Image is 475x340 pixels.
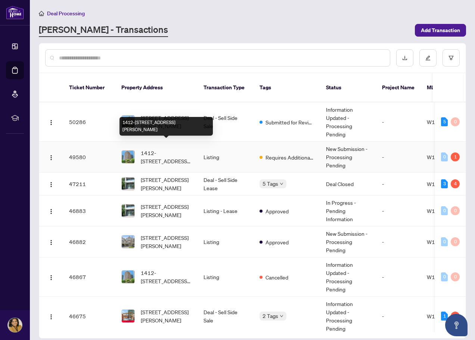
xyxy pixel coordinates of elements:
[266,238,289,246] span: Approved
[63,73,115,102] th: Ticket Number
[376,173,421,195] td: -
[415,24,466,37] button: Add Transaction
[441,179,448,188] div: 3
[427,313,459,319] span: W12308251
[122,310,134,322] img: thumbnail-img
[402,55,407,61] span: download
[280,314,283,318] span: down
[254,73,320,102] th: Tags
[320,142,376,173] td: New Submission - Processing Pending
[441,237,448,246] div: 0
[47,10,85,17] span: Deal Processing
[320,73,376,102] th: Status
[263,312,278,320] span: 2 Tags
[376,297,421,336] td: -
[198,102,254,142] td: Deal - Sell Side Sale
[48,275,54,281] img: Logo
[48,208,54,214] img: Logo
[441,117,448,126] div: 5
[266,118,314,126] span: Submitted for Review
[63,102,115,142] td: 50286
[122,271,134,283] img: thumbnail-img
[441,206,448,215] div: 0
[451,117,460,126] div: 0
[198,73,254,102] th: Transaction Type
[122,204,134,217] img: thumbnail-img
[45,151,57,163] button: Logo
[376,257,421,297] td: -
[45,236,57,248] button: Logo
[141,234,192,250] span: [STREET_ADDRESS][PERSON_NAME]
[48,120,54,126] img: Logo
[141,149,192,165] span: 1412-[STREET_ADDRESS][PERSON_NAME]
[280,182,283,186] span: down
[198,257,254,297] td: Listing
[421,73,466,102] th: MLS #
[443,49,460,67] button: filter
[63,257,115,297] td: 46867
[122,177,134,190] img: thumbnail-img
[376,195,421,226] td: -
[427,154,459,160] span: W12342494
[141,114,192,130] span: [STREET_ADDRESS][PERSON_NAME]
[63,297,115,336] td: 46675
[451,312,460,321] div: 6
[198,226,254,257] td: Listing
[8,318,22,332] img: Profile Icon
[45,178,57,190] button: Logo
[451,152,460,161] div: 1
[63,195,115,226] td: 46883
[427,118,459,125] span: W12321465
[198,173,254,195] td: Deal - Sell Side Lease
[427,207,459,214] span: W12321493
[451,179,460,188] div: 4
[141,308,192,324] span: [STREET_ADDRESS][PERSON_NAME]
[198,297,254,336] td: Deal - Sell Side Sale
[48,182,54,188] img: Logo
[320,226,376,257] td: New Submission - Processing Pending
[451,272,460,281] div: 0
[122,151,134,163] img: thumbnail-img
[45,310,57,322] button: Logo
[419,49,437,67] button: edit
[376,142,421,173] td: -
[119,117,213,136] div: 1412-[STREET_ADDRESS][PERSON_NAME]
[198,195,254,226] td: Listing - Lease
[122,235,134,248] img: thumbnail-img
[48,314,54,320] img: Logo
[63,226,115,257] td: 46882
[320,257,376,297] td: Information Updated - Processing Pending
[376,73,421,102] th: Project Name
[39,24,168,37] a: [PERSON_NAME] - Transactions
[115,73,198,102] th: Property Address
[263,179,278,188] span: 5 Tags
[266,153,314,161] span: Requires Additional Docs
[396,49,413,67] button: download
[48,239,54,245] img: Logo
[441,312,448,321] div: 1
[320,173,376,195] td: Deal Closed
[445,314,468,336] button: Open asap
[441,152,448,161] div: 0
[320,102,376,142] td: Information Updated - Processing Pending
[198,142,254,173] td: Listing
[448,55,454,61] span: filter
[141,203,192,219] span: [STREET_ADDRESS][PERSON_NAME]
[63,173,115,195] td: 47211
[6,6,24,19] img: logo
[266,273,288,281] span: Cancelled
[320,297,376,336] td: Information Updated - Processing Pending
[122,115,134,128] img: thumbnail-img
[427,273,459,280] span: W12321170
[320,195,376,226] td: In Progress - Pending Information
[39,11,44,16] span: home
[141,176,192,192] span: [STREET_ADDRESS][PERSON_NAME]
[45,116,57,128] button: Logo
[141,269,192,285] span: 1412-[STREET_ADDRESS][PERSON_NAME]
[376,102,421,142] td: -
[63,142,115,173] td: 49580
[451,237,460,246] div: 0
[45,271,57,283] button: Logo
[45,205,57,217] button: Logo
[425,55,431,61] span: edit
